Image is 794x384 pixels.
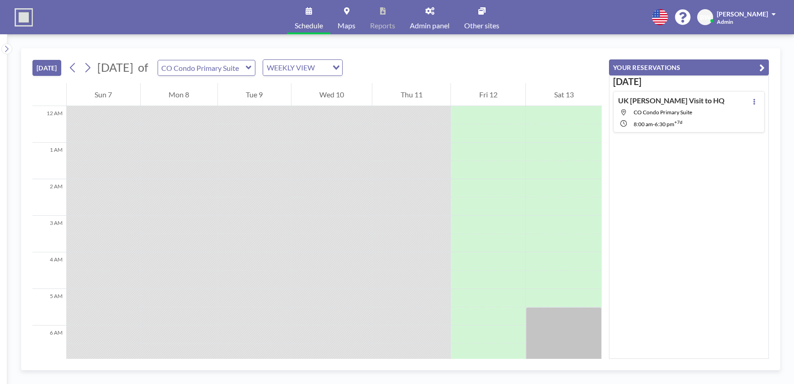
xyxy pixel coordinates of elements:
button: [DATE] [32,60,61,76]
span: 6:30 PM [655,121,674,128]
span: Schedule [295,22,323,29]
div: Search for option [263,60,342,75]
span: of [138,60,148,75]
div: 3 AM [32,216,66,252]
div: Wed 10 [291,83,372,106]
div: 12 AM [32,106,66,143]
div: 5 AM [32,289,66,325]
span: BW [700,13,711,21]
span: - [653,121,655,128]
span: [PERSON_NAME] [717,10,768,18]
div: 4 AM [32,252,66,289]
h4: UK [PERSON_NAME] Visit to HQ [618,96,725,105]
img: organization-logo [15,8,33,27]
sup: +7d [674,119,683,125]
span: 8:00 AM [634,121,653,128]
span: Maps [338,22,355,29]
div: Thu 11 [372,83,450,106]
span: Other sites [464,22,499,29]
button: YOUR RESERVATIONS [609,59,769,75]
input: CO Condo Primary Suite [158,60,246,75]
div: Tue 9 [218,83,291,106]
input: Search for option [318,62,327,74]
h3: [DATE] [613,76,765,87]
div: 2 AM [32,179,66,216]
div: Sat 13 [526,83,602,106]
div: 1 AM [32,143,66,179]
div: 6 AM [32,325,66,362]
span: WEEKLY VIEW [265,62,317,74]
div: Fri 12 [451,83,525,106]
span: [DATE] [97,60,133,74]
span: Admin panel [410,22,450,29]
span: CO Condo Primary Suite [634,109,692,116]
span: Admin [717,18,733,25]
div: Mon 8 [141,83,217,106]
div: Sun 7 [67,83,140,106]
span: Reports [370,22,395,29]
